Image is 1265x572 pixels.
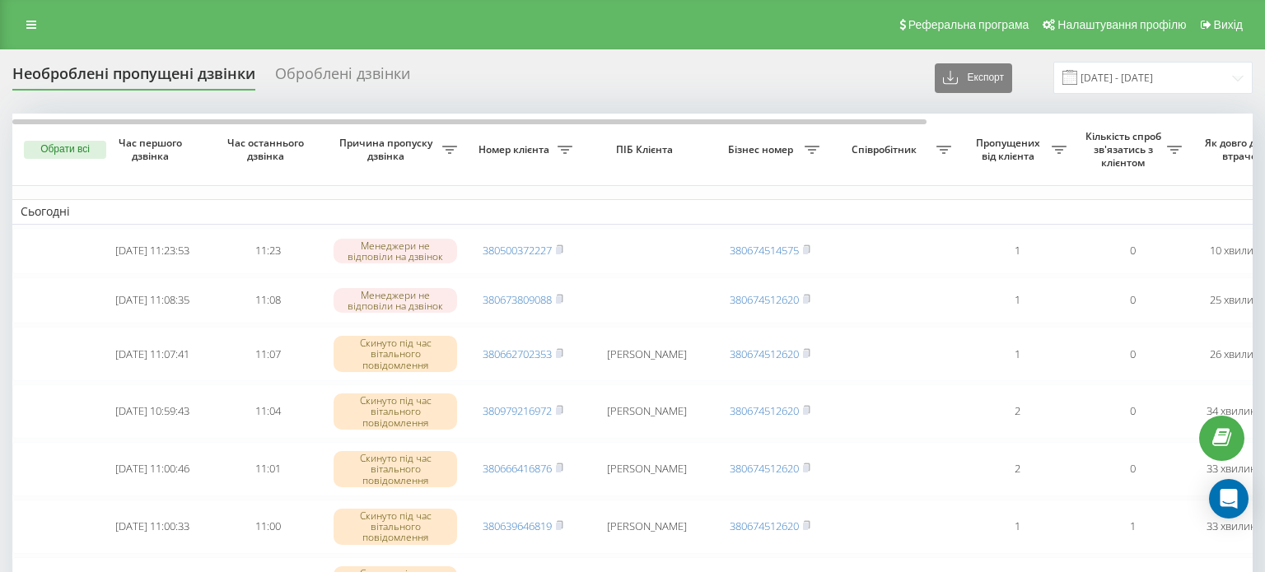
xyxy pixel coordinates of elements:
[474,143,558,156] span: Номер клієнта
[730,346,799,361] a: 380674512620
[210,384,325,439] td: 11:04
[95,384,210,439] td: [DATE] 10:59:43
[730,403,799,418] a: 380674512620
[95,442,210,496] td: [DATE] 11:00:46
[959,228,1075,274] td: 1
[908,18,1029,31] span: Реферальна програма
[334,288,457,313] div: Менеджери не відповіли на дзвінок
[1075,277,1190,323] td: 0
[210,277,325,323] td: 11:08
[1214,18,1243,31] span: Вихід
[730,461,799,476] a: 380674512620
[581,442,712,496] td: [PERSON_NAME]
[959,442,1075,496] td: 2
[1075,500,1190,554] td: 1
[334,509,457,545] div: Скинуто під час вітального повідомлення
[24,141,106,159] button: Обрати всі
[334,239,457,263] div: Менеджери не відповіли на дзвінок
[483,346,552,361] a: 380662702353
[959,500,1075,554] td: 1
[108,137,197,162] span: Час першого дзвінка
[210,500,325,554] td: 11:00
[210,442,325,496] td: 11:01
[483,292,552,307] a: 380673809088
[581,384,712,439] td: [PERSON_NAME]
[730,292,799,307] a: 380674512620
[836,143,936,156] span: Співробітник
[210,327,325,381] td: 11:07
[334,336,457,372] div: Скинуто під час вітального повідомлення
[1075,228,1190,274] td: 0
[334,393,457,430] div: Скинуто під час вітального повідомлення
[334,451,457,487] div: Скинуто під час вітального повідомлення
[95,327,210,381] td: [DATE] 11:07:41
[968,137,1052,162] span: Пропущених від клієнта
[935,63,1012,93] button: Експорт
[483,461,552,476] a: 380666416876
[95,500,210,554] td: [DATE] 11:00:33
[730,519,799,533] a: 380674512620
[1075,327,1190,381] td: 0
[1057,18,1186,31] span: Налаштування профілю
[730,243,799,258] a: 380674514575
[12,65,255,91] div: Необроблені пропущені дзвінки
[334,137,442,162] span: Причина пропуску дзвінка
[210,228,325,274] td: 11:23
[1209,479,1249,519] div: Open Intercom Messenger
[483,519,552,533] a: 380639646819
[959,327,1075,381] td: 1
[95,228,210,274] td: [DATE] 11:23:53
[1075,384,1190,439] td: 0
[483,403,552,418] a: 380979216972
[223,137,312,162] span: Час останнього дзвінка
[581,327,712,381] td: [PERSON_NAME]
[483,243,552,258] a: 380500372227
[95,277,210,323] td: [DATE] 11:08:35
[595,143,698,156] span: ПІБ Клієнта
[1083,130,1167,169] span: Кількість спроб зв'язатись з клієнтом
[275,65,410,91] div: Оброблені дзвінки
[581,500,712,554] td: [PERSON_NAME]
[721,143,805,156] span: Бізнес номер
[959,384,1075,439] td: 2
[959,277,1075,323] td: 1
[1075,442,1190,496] td: 0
